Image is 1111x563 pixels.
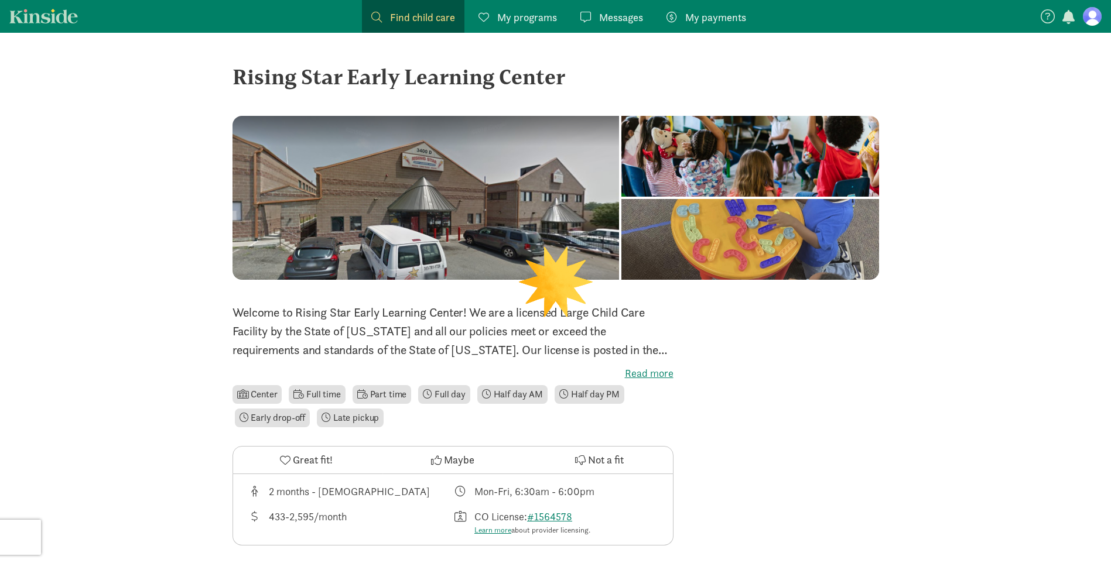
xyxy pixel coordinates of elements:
div: Mon-Fri, 6:30am - 6:00pm [474,483,594,499]
button: Great fit! [233,447,380,473]
span: Great fit! [293,452,333,468]
span: My programs [497,9,557,25]
div: 433-2,595/month [269,509,347,536]
span: My payments [685,9,746,25]
div: Age range for children that this provider cares for [247,483,453,499]
li: Early drop-off [235,408,310,427]
div: CO License: [474,509,590,536]
div: 2 months - [DEMOGRAPHIC_DATA] [269,483,430,499]
span: Find child care [390,9,455,25]
div: License number [453,509,659,536]
span: Not a fit [588,452,624,468]
div: Rising Star Early Learning Center [233,61,879,92]
li: Late pickup [317,408,384,427]
li: Full day [418,385,470,404]
li: Center [233,385,282,404]
div: about provider licensing. [474,524,590,536]
a: #1564578 [527,510,572,523]
li: Half day AM [477,385,548,404]
div: Class schedule [453,483,659,499]
a: Learn more [474,525,511,535]
span: Messages [599,9,643,25]
div: Average tuition for this program [247,509,453,536]
li: Part time [353,385,411,404]
button: Not a fit [526,447,672,473]
button: Maybe [380,447,526,473]
li: Full time [289,385,345,404]
span: Maybe [444,452,474,468]
p: Welcome to Rising Star Early Learning Center! We are a licensed Large Child Care Facility by the ... [233,303,674,359]
a: Kinside [9,9,78,23]
label: Read more [233,366,674,380]
li: Half day PM [555,385,624,404]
